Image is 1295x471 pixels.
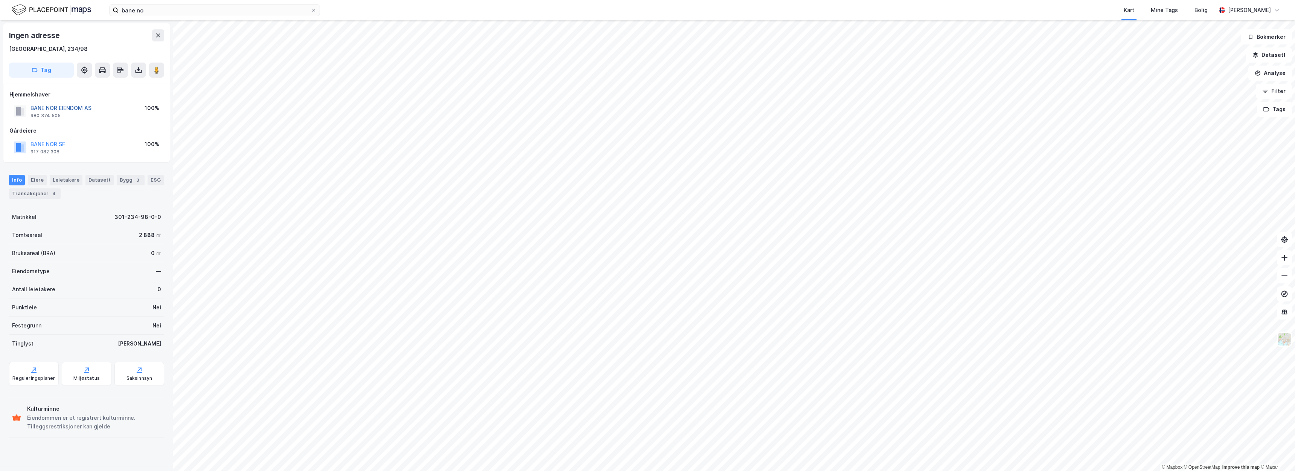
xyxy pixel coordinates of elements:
[9,175,25,185] div: Info
[28,175,47,185] div: Eiere
[30,149,59,155] div: 917 082 308
[9,126,164,135] div: Gårdeiere
[1257,435,1295,471] div: Kontrollprogram for chat
[151,249,161,258] div: 0 ㎡
[1194,6,1208,15] div: Bolig
[119,5,311,16] input: Søk på adresse, matrikkel, gårdeiere, leietakere eller personer
[12,303,37,312] div: Punktleie
[12,267,50,276] div: Eiendomstype
[1257,102,1292,117] button: Tags
[1162,465,1182,470] a: Mapbox
[1151,6,1178,15] div: Mine Tags
[85,175,114,185] div: Datasett
[12,339,34,348] div: Tinglyst
[157,285,161,294] div: 0
[12,231,42,240] div: Tomteareal
[148,175,164,185] div: ESG
[12,213,37,222] div: Matrikkel
[9,63,74,78] button: Tag
[27,413,161,431] div: Eiendommen er et registrert kulturminne. Tilleggsrestriksjoner kan gjelde.
[50,190,58,197] div: 4
[134,176,142,184] div: 3
[152,321,161,330] div: Nei
[27,404,161,413] div: Kulturminne
[12,3,91,17] img: logo.f888ab2527a4732fd821a326f86c7f29.svg
[126,375,152,381] div: Saksinnsyn
[152,303,161,312] div: Nei
[50,175,82,185] div: Leietakere
[118,339,161,348] div: [PERSON_NAME]
[1241,29,1292,44] button: Bokmerker
[1277,332,1292,346] img: Z
[73,375,100,381] div: Miljøstatus
[1222,465,1260,470] a: Improve this map
[156,267,161,276] div: —
[9,44,88,54] div: [GEOGRAPHIC_DATA], 234/98
[145,104,159,113] div: 100%
[12,321,41,330] div: Festegrunn
[1228,6,1271,15] div: [PERSON_NAME]
[1184,465,1220,470] a: OpenStreetMap
[1124,6,1134,15] div: Kart
[9,29,61,41] div: Ingen adresse
[30,113,61,119] div: 980 374 505
[139,231,161,240] div: 2 888 ㎡
[1256,84,1292,99] button: Filter
[1246,47,1292,63] button: Datasett
[12,249,55,258] div: Bruksareal (BRA)
[9,188,61,199] div: Transaksjoner
[1248,66,1292,81] button: Analyse
[117,175,145,185] div: Bygg
[145,140,159,149] div: 100%
[12,375,55,381] div: Reguleringsplaner
[9,90,164,99] div: Hjemmelshaver
[12,285,55,294] div: Antall leietakere
[114,213,161,222] div: 301-234-98-0-0
[1257,435,1295,471] iframe: Chat Widget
